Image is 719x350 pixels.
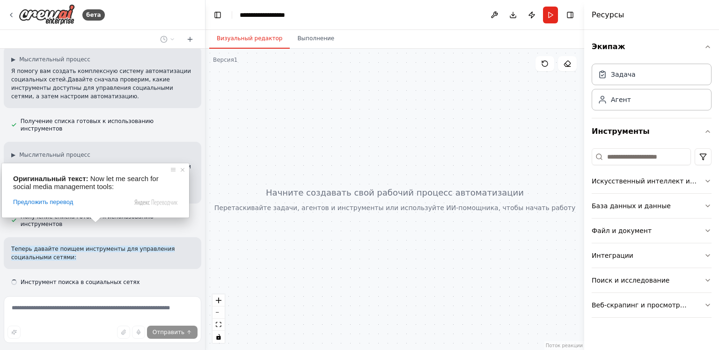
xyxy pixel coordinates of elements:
ya-tr-span: Файл и документ [592,227,652,234]
ya-tr-span: 1 [234,57,238,63]
button: ▶Мыслительный процесс [11,56,90,63]
div: Экипаж [592,60,712,118]
button: ▶Мыслительный процесс [11,151,90,159]
button: переключать интерактивность [213,331,225,343]
button: Файл и документ [592,219,712,243]
ya-tr-span: Визуальный редактор [217,35,282,42]
ya-tr-span: Поток реакции [546,343,583,348]
ya-tr-span: ▶ [11,56,15,63]
div: Инструменты [592,145,712,325]
ya-tr-span: Инструменты [592,126,650,137]
ya-tr-span: Я помогу вам создать комплексную систему автоматизации социальных сетей. [11,68,191,83]
nav: панировочный сухарь [240,10,285,20]
ya-tr-span: База данных и данные [592,202,671,210]
ya-tr-span: Задача [611,71,636,78]
button: подходящий вид [213,319,225,331]
span: Предложить перевод [13,198,73,206]
ya-tr-span: Версия [213,57,234,63]
button: Переключиться на предыдущий чат [156,34,179,45]
span: ▶ [11,151,15,159]
ya-tr-span: Давайте сначала проверим, какие инструменты доступны для управления социальными сетями, а затем н... [11,76,173,100]
ya-tr-span: Выполнение [297,35,334,42]
ya-tr-span: Экипаж [592,41,625,52]
button: Отправить [147,326,198,339]
button: Экипаж [592,34,712,60]
ya-tr-span: Инструмент поиска в социальных сетях [21,279,140,285]
ya-tr-span: Агент [611,96,631,103]
button: Скрыть правую боковую панель [564,8,577,22]
p: Я помогу вам создать комплексную систему автоматизации социальных сетей. Давайте сначала проверим... [11,162,194,196]
span: Получение списка готовых к использованию инструментов [21,213,194,228]
button: База данных и данные [592,194,712,218]
button: Нажмите, чтобы озвучить свою идею по автоматизации [132,326,145,339]
button: Веб-скрапинг и просмотр сайтов [592,293,712,317]
ya-tr-span: Интеграции [592,252,633,259]
span: Now let me search for social media management tools: [13,175,161,190]
ya-tr-span: Мыслительный процесс [19,56,90,63]
ya-tr-span: Искусственный интеллект и машинное обучение [592,177,697,194]
span: Мыслительный процесс [19,151,90,159]
a: Атрибуция потока реакции [546,343,583,348]
ya-tr-span: Поиск и исследование [592,277,669,284]
span: Оригинальный текст: [13,175,88,182]
button: Начать новый чат [183,34,198,45]
button: Интеграции [592,243,712,268]
button: увеличьте масштаб [213,294,225,306]
ya-tr-span: Ресурсы [592,10,624,19]
ya-tr-span: Отправить [153,329,184,335]
button: Инструменты [592,118,712,145]
div: Реагирующие регуляторы потока [213,294,225,343]
button: Поиск и исследование [592,268,712,292]
button: уменьшить масштаб [213,306,225,319]
button: Загрузить файлы [117,326,130,339]
button: Искусственный интеллект и машинное обучение [592,169,712,193]
img: Логотип [19,4,75,25]
ya-tr-span: Получение списка готовых к использованию инструментов [21,118,154,132]
button: Скрыть левую боковую панель [211,8,224,22]
ya-tr-span: бета [86,12,101,18]
ya-tr-span: Теперь давайте поищем инструменты для управления социальными сетями: [11,246,175,261]
button: Улучшите это приглашение [7,326,21,339]
ya-tr-span: Веб-скрапинг и просмотр сайтов [592,301,687,318]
